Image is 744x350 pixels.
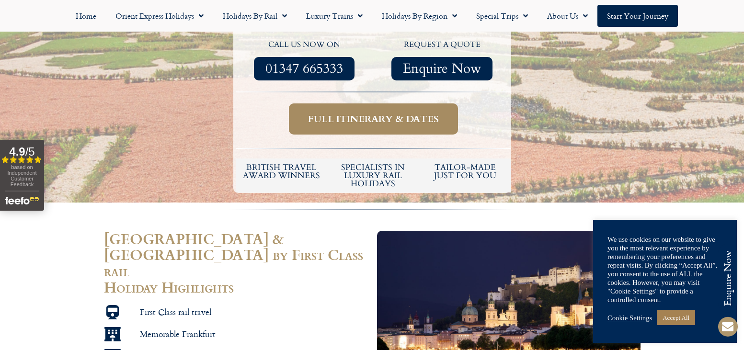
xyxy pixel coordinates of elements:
span: Full itinerary & dates [308,113,439,125]
h5: tailor-made just for you [424,163,506,180]
div: We use cookies on our website to give you the most relevant experience by remembering your prefer... [607,235,722,304]
a: Cookie Settings [607,314,652,322]
a: Full itinerary & dates [289,103,458,135]
span: First Class rail travel [137,306,211,317]
span: Enquire Now [403,63,481,75]
a: Holidays by Region [372,5,467,27]
p: request a quote [378,39,506,51]
a: Special Trips [467,5,538,27]
h6: Specialists in luxury rail holidays [332,163,414,188]
span: [GEOGRAPHIC_DATA] & [GEOGRAPHIC_DATA] by First Class rail [104,228,363,282]
a: Orient Express Holidays [106,5,213,27]
span: Holiday Highlights [104,276,234,297]
a: Home [66,5,106,27]
span: Memorable Frankfurt [137,328,216,339]
a: 01347 665333 [254,57,355,80]
a: Accept All [657,310,695,325]
a: About Us [538,5,597,27]
a: Enquire Now [391,57,492,80]
nav: Menu [5,5,739,27]
a: Holidays by Rail [213,5,297,27]
h5: British Travel Award winners [240,163,323,180]
a: Luxury Trains [297,5,372,27]
p: call us now on [240,39,369,51]
a: Start your Journey [597,5,678,27]
span: 01347 665333 [265,63,343,75]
